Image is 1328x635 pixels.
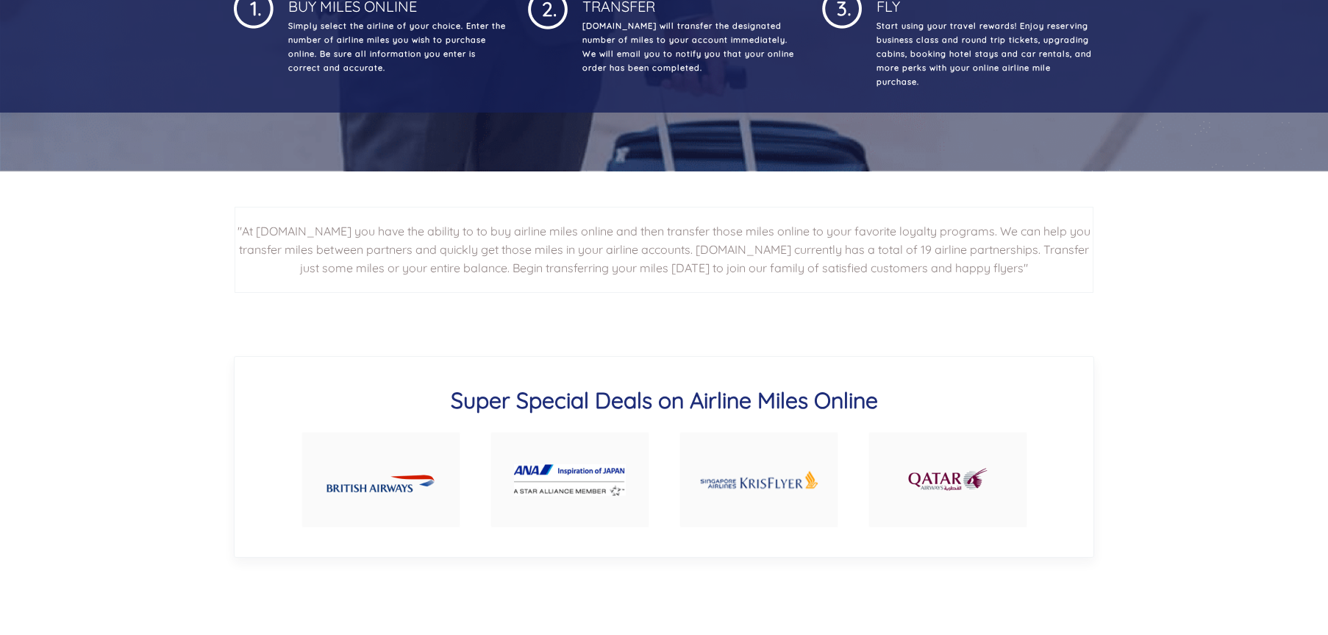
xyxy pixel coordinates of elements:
[326,462,435,498] img: Buy British Airways airline miles online
[907,460,989,500] img: Buy Qatar airline miles online
[699,452,818,508] img: Buy KrisFlyer Singapore airline miles online
[579,19,800,75] p: [DOMAIN_NAME] will transfer the designated number of miles to your account immediately. We will e...
[874,19,1094,89] p: Start using your travel rewards! Enjoy reserving business class and round trip tickets, upgrading...
[514,464,626,496] img: Buy ANA airline miles online
[286,386,1042,414] h3: Super Special Deals on Airline Miles Online
[235,207,1093,293] h2: "At [DOMAIN_NAME] you have the ability to to buy airline miles online and then transfer those mil...
[285,19,506,75] p: Simply select the airline of your choice. Enter the number of airline miles you wish to purchase ...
